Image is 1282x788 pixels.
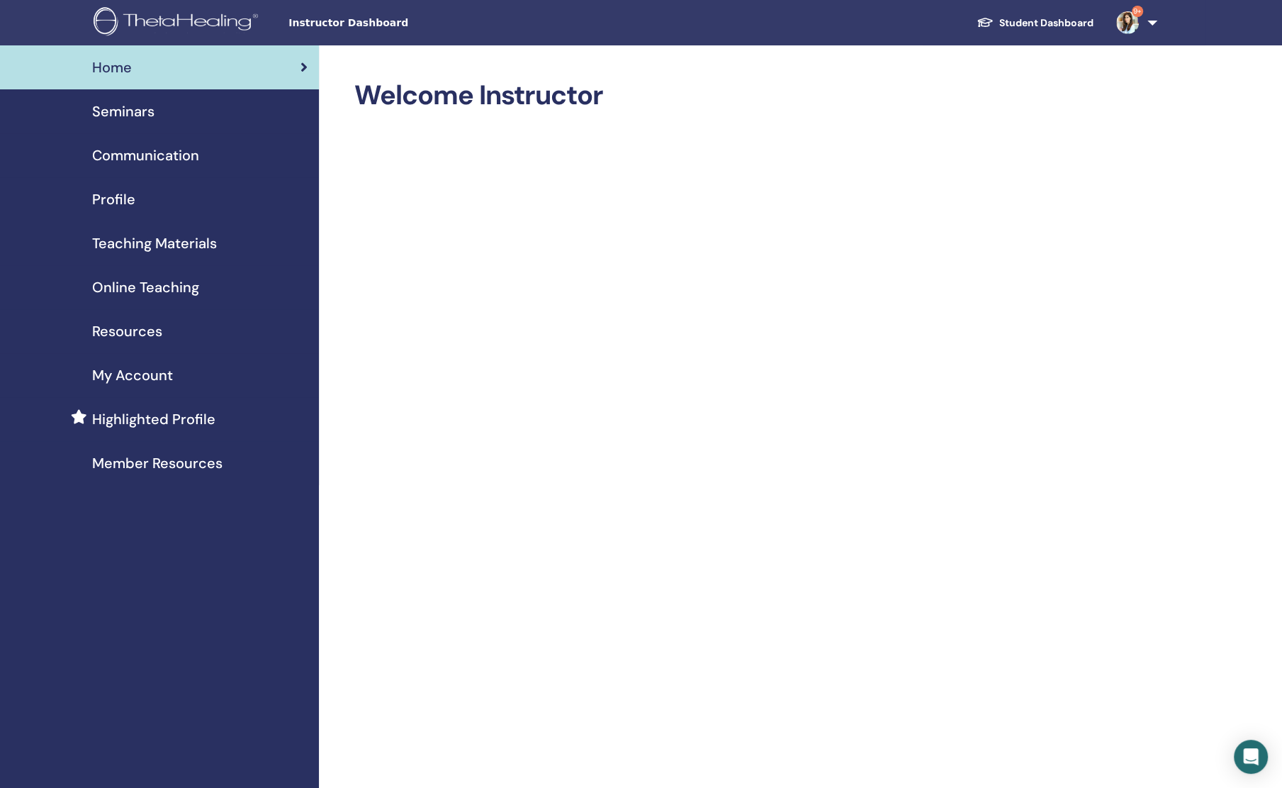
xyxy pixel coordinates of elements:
h2: Welcome Instructor [354,79,1153,112]
a: Student Dashboard [965,10,1105,36]
img: logo.png [94,7,263,39]
img: default.jpg [1116,11,1139,34]
span: Teaching Materials [92,233,217,254]
img: graduation-cap-white.svg [977,16,994,28]
span: Highlighted Profile [92,409,215,430]
span: Online Teaching [92,277,199,298]
span: Profile [92,189,135,210]
span: Home [92,57,132,78]
div: Open Intercom Messenger [1234,740,1268,774]
span: Resources [92,321,162,342]
span: Member Resources [92,453,223,474]
span: 9+ [1132,6,1143,17]
span: Communication [92,145,199,166]
span: My Account [92,365,173,386]
span: Instructor Dashboard [288,16,501,30]
span: Seminars [92,101,154,122]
